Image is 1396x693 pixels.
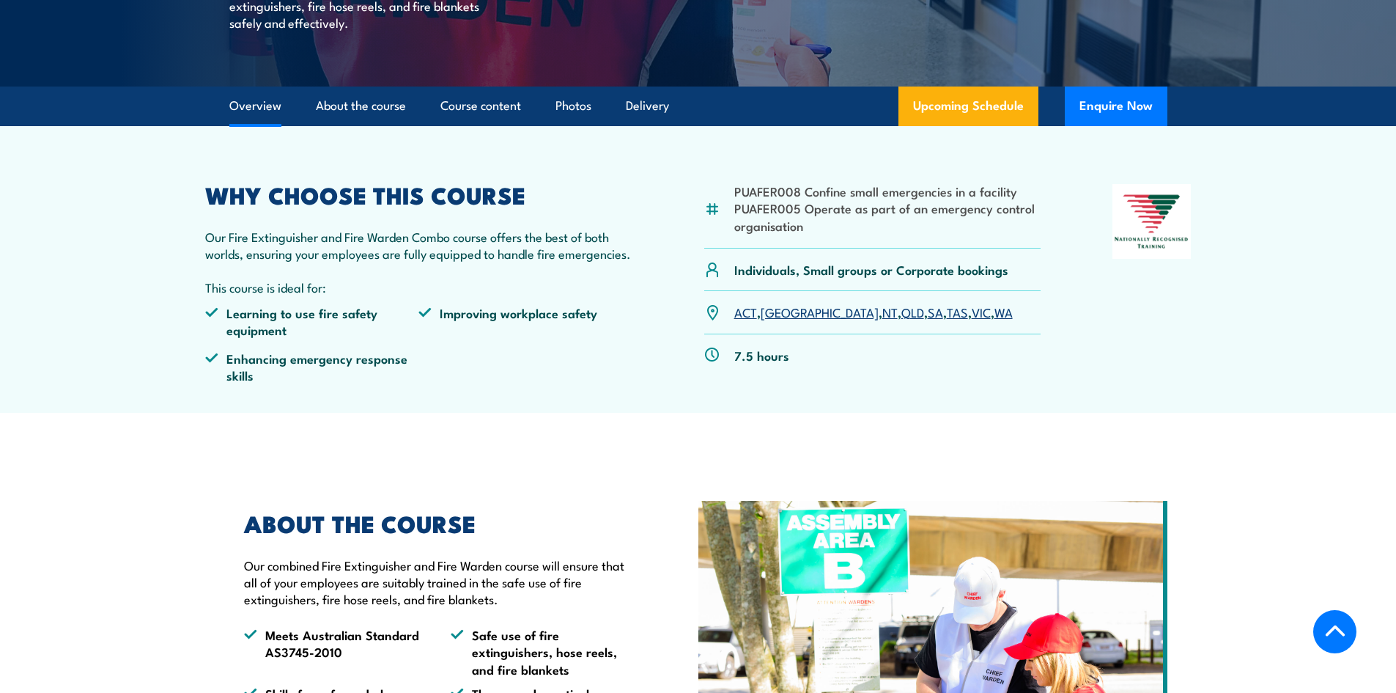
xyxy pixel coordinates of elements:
[734,261,1008,278] p: Individuals, Small groups or Corporate bookings
[994,303,1013,320] a: WA
[626,87,669,125] a: Delivery
[901,303,924,320] a: QLD
[734,199,1041,234] li: PUAFER005 Operate as part of an emergency control organisation
[451,626,631,678] li: Safe use of fire extinguishers, hose reels, and fire blankets
[244,557,631,608] p: Our combined Fire Extinguisher and Fire Warden course will ensure that all of your employees are ...
[928,303,943,320] a: SA
[734,304,1013,320] p: , , , , , , ,
[1065,87,1167,126] button: Enquire Now
[882,303,898,320] a: NT
[440,87,521,125] a: Course content
[418,304,632,339] li: Improving workplace safety
[244,626,424,678] li: Meets Australian Standard AS3745-2010
[244,513,631,533] h2: ABOUT THE COURSE
[972,303,991,320] a: VIC
[229,87,281,125] a: Overview
[555,87,591,125] a: Photos
[947,303,968,320] a: TAS
[205,228,633,263] p: Our Fire Extinguisher and Fire Warden Combo course offers the best of both worlds, ensuring your ...
[898,87,1038,126] a: Upcoming Schedule
[205,279,633,296] p: This course is ideal for:
[1112,184,1192,259] img: Nationally Recognised Training logo.
[761,303,879,320] a: [GEOGRAPHIC_DATA]
[316,87,406,125] a: About the course
[734,183,1041,199] li: PUAFER008 Confine small emergencies in a facility
[734,347,789,364] p: 7.5 hours
[734,303,757,320] a: ACT
[205,184,633,205] h2: WHY CHOOSE THIS COURSE
[205,350,419,384] li: Enhancing emergency response skills
[205,304,419,339] li: Learning to use fire safety equipment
